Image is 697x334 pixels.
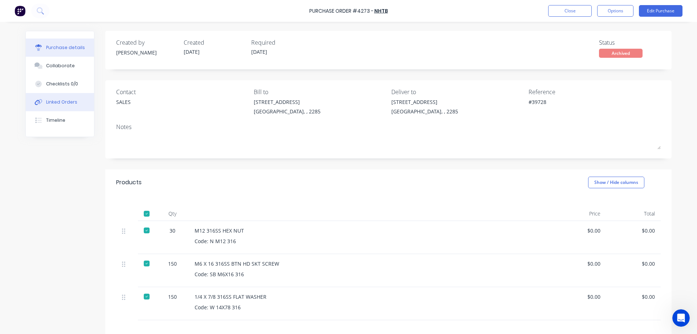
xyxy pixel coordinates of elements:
[195,227,546,234] div: M12 316SS HEX NUT
[26,111,94,129] button: Timeline
[162,293,183,301] div: 150
[116,178,142,187] div: Products
[195,270,546,278] div: Code: SB M6X16 316
[46,44,85,51] div: Purchase details
[46,81,78,87] div: Checklists 0/0
[162,227,183,234] div: 30
[391,98,458,106] div: [STREET_ADDRESS]
[597,5,633,17] button: Options
[612,227,655,234] div: $0.00
[558,260,600,267] div: $0.00
[116,98,131,106] div: SALES
[156,206,189,221] div: Qty
[599,38,661,47] div: Status
[15,5,25,16] img: Factory
[195,303,546,311] div: Code: W 14X78 316
[588,177,644,188] button: Show / Hide columns
[548,5,592,17] button: Close
[391,108,458,115] div: [GEOGRAPHIC_DATA], , 2285
[672,309,690,327] iframe: Intercom live chat
[116,49,178,56] div: [PERSON_NAME]
[26,75,94,93] button: Checklists 0/0
[529,88,661,96] div: Reference
[195,237,546,245] div: Code: N M12 316
[529,98,619,114] textarea: #39728
[254,108,321,115] div: [GEOGRAPHIC_DATA], , 2285
[46,63,75,69] div: Collaborate
[374,7,388,15] a: NHTB
[46,117,65,124] div: Timeline
[612,260,655,267] div: $0.00
[558,293,600,301] div: $0.00
[599,49,643,58] div: Archived
[26,93,94,111] button: Linked Orders
[639,5,682,17] button: Edit Purchase
[26,57,94,75] button: Collaborate
[26,39,94,57] button: Purchase details
[116,88,248,96] div: Contact
[184,38,245,47] div: Created
[116,38,178,47] div: Created by
[309,7,374,15] div: Purchase Order #4273 -
[612,293,655,301] div: $0.00
[195,260,546,267] div: M6 X 16 316SS BTN HD SKT SCREW
[162,260,183,267] div: 150
[552,206,606,221] div: Price
[606,206,661,221] div: Total
[251,38,313,47] div: Required
[558,227,600,234] div: $0.00
[254,98,321,106] div: [STREET_ADDRESS]
[391,88,523,96] div: Deliver to
[254,88,386,96] div: Bill to
[116,122,661,131] div: Notes
[46,99,77,105] div: Linked Orders
[195,293,546,301] div: 1/4 X 7/8 316SS FLAT WASHER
